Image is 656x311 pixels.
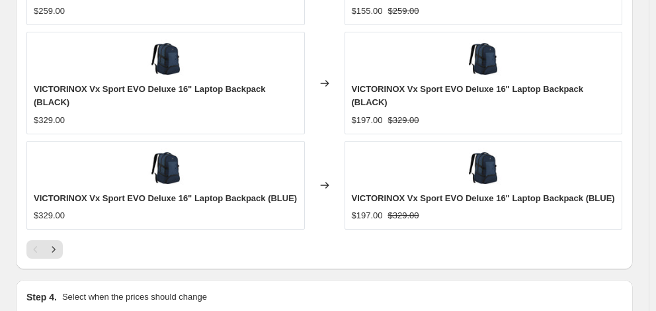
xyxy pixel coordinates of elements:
[44,240,63,259] button: Next
[464,39,503,79] img: TGE_611418_FL_80x.jpg
[34,193,297,203] span: VICTORINOX Vx Sport EVO Deluxe 16" Laptop Backpack (BLUE)
[34,84,266,107] span: VICTORINOX Vx Sport EVO Deluxe 16" Laptop Backpack (BLACK)
[352,209,383,222] div: $197.00
[352,114,383,127] div: $197.00
[145,39,185,79] img: TGE_611418_FL_80x.jpg
[464,148,503,188] img: TGE_611418_FL_80x.jpg
[352,193,615,203] span: VICTORINOX Vx Sport EVO Deluxe 16" Laptop Backpack (BLUE)
[352,5,383,18] div: $155.00
[26,290,57,304] h2: Step 4.
[62,290,207,304] p: Select when the prices should change
[388,209,419,222] strike: $329.00
[388,114,419,127] strike: $329.00
[34,5,65,18] div: $259.00
[26,240,63,259] nav: Pagination
[388,5,419,18] strike: $259.00
[34,114,65,127] div: $329.00
[34,209,65,222] div: $329.00
[352,84,584,107] span: VICTORINOX Vx Sport EVO Deluxe 16" Laptop Backpack (BLACK)
[145,148,185,188] img: TGE_611418_FL_80x.jpg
